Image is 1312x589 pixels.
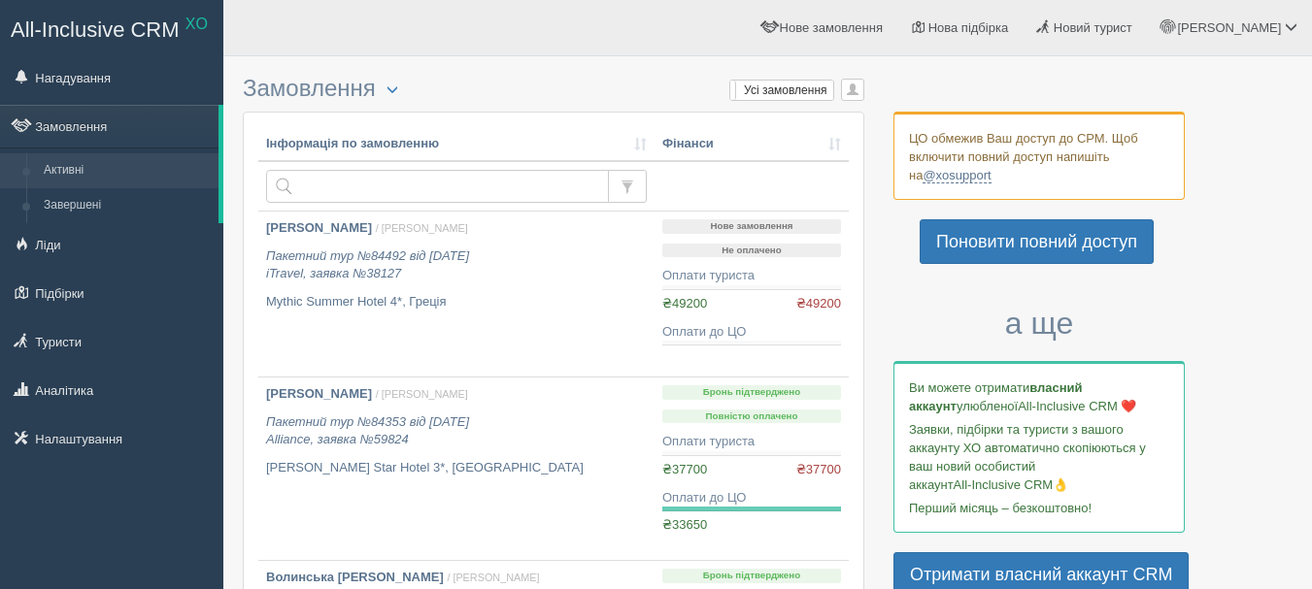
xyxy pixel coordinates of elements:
span: [PERSON_NAME] [1177,20,1281,35]
p: Не оплачено [662,244,841,258]
span: ₴49200 [796,295,841,313]
span: Нова підбірка [928,20,1009,35]
span: ₴49200 [662,296,707,311]
div: ЦО обмежив Ваш доступ до СРМ. Щоб включити повний доступ напишіть на [893,112,1185,200]
span: / [PERSON_NAME] [376,388,468,400]
p: Бронь підтверджено [662,385,841,400]
div: Оплати туриста [662,267,841,285]
a: [PERSON_NAME] / [PERSON_NAME] Пакетний тур №84353 від [DATE]Alliance, заявка №59824 [PERSON_NAME]... [258,377,655,560]
p: Ви можете отримати улюбленої [909,378,1169,415]
b: [PERSON_NAME] [266,220,372,235]
span: / [PERSON_NAME] [447,572,539,583]
i: Пакетний тур №84353 від [DATE] Alliance, заявка №59824 [266,414,469,447]
span: All-Inclusive CRM👌 [954,477,1069,492]
a: Завершені [35,188,219,223]
span: Новий турист [1054,20,1132,35]
h3: а ще [893,307,1185,341]
b: власний аккаунт [909,380,1083,413]
div: Оплати до ЦО [662,489,841,507]
a: Активні [35,153,219,188]
a: @xosupport [923,168,991,183]
span: ₴33650 [662,517,707,532]
span: All-Inclusive CRM [11,17,180,42]
a: Поновити повний доступ [920,219,1154,264]
p: Mythic Summer Hotel 4*, Греція [266,293,647,311]
b: Волинська [PERSON_NAME] [266,570,444,584]
input: Пошук за номером замовлення, ПІБ або паспортом туриста [266,170,609,203]
p: Нове замовлення [662,219,841,234]
p: Повністю оплачено [662,409,841,424]
p: [PERSON_NAME] Star Hotel 3*, [GEOGRAPHIC_DATA] [266,459,647,477]
div: Оплати туриста [662,433,841,451]
h3: Замовлення [243,76,864,102]
p: Заявки, підбірки та туристи з вашого аккаунту ХО автоматично скопіюються у ваш новий особистий ак... [909,420,1169,494]
a: Фінанси [662,135,841,153]
div: Оплати до ЦО [662,323,841,342]
a: All-Inclusive CRM XO [1,1,222,54]
label: Усі замовлення [730,81,833,100]
span: Нове замовлення [780,20,883,35]
a: [PERSON_NAME] / [PERSON_NAME] Пакетний тур №84492 від [DATE]iTravel, заявка №38127 Mythic Summer ... [258,212,655,376]
span: ₴37700 [796,461,841,479]
b: [PERSON_NAME] [266,386,372,401]
p: Перший місяць – безкоштовно! [909,499,1169,517]
i: Пакетний тур №84492 від [DATE] iTravel, заявка №38127 [266,248,469,281]
span: All-Inclusive CRM ❤️ [1018,399,1136,413]
span: / [PERSON_NAME] [376,222,468,234]
p: Бронь підтверджено [662,569,841,583]
span: ₴37700 [662,462,707,476]
sup: XO [185,16,208,32]
a: Інформація по замовленню [266,135,647,153]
